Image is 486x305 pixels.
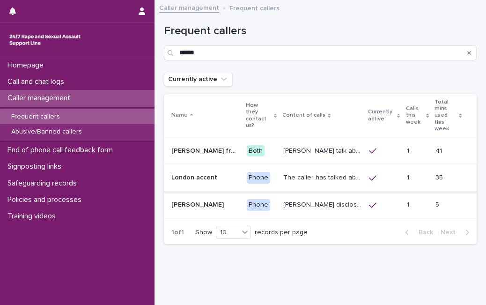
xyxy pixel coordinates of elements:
p: Signposting links [4,162,69,171]
button: Currently active [164,72,233,87]
p: Calls this week [405,104,423,127]
p: Total mins used this week [434,97,457,134]
p: 1 [406,199,411,209]
p: 1 [406,172,411,182]
button: Back [398,228,437,237]
p: Homepage [4,61,51,70]
a: Caller management [159,2,219,13]
span: Back [413,229,433,236]
tr: [PERSON_NAME][PERSON_NAME] Phone[PERSON_NAME] disclosed historic repeated rape perpetrated by men... [164,192,477,219]
h1: Frequent callers [164,24,477,38]
p: 1 [406,145,411,155]
p: Frequent callers [4,113,67,121]
p: Training videos [4,212,63,221]
p: 41 [435,145,444,155]
span: Next [441,229,461,236]
p: 35 [435,172,445,182]
p: How they contact us? [246,100,272,131]
p: 1 of 1 [164,221,191,244]
img: rhQMoQhaT3yELyF149Cw [7,30,82,49]
p: Abusive/Banned callers [4,128,89,136]
div: Phone [247,172,270,184]
p: Content of calls [282,110,325,120]
p: Frequent callers [229,2,280,13]
p: Call and chat logs [4,77,72,86]
p: Caller management [4,94,78,103]
p: Jane from London [171,145,241,155]
p: records per page [255,229,308,237]
tr: London accentLondon accent PhoneThe caller has talked about being paid for sex with older men. Ga... [164,164,477,192]
p: Name [171,110,188,120]
p: [PERSON_NAME] [171,199,226,209]
tr: [PERSON_NAME] from [GEOGRAPHIC_DATA][PERSON_NAME] from [GEOGRAPHIC_DATA] Both[PERSON_NAME] talk a... [164,137,477,164]
p: The caller has talked about being paid for sex with older men. Gang ‘leaders’ are given this mone... [283,172,363,182]
p: Jane may talk about difficulties in accessing the right support service, and has also expressed b... [283,145,363,155]
button: Next [437,228,477,237]
p: London accent [171,172,219,182]
p: Policies and processes [4,195,89,204]
div: Phone [247,199,270,211]
div: Both [247,145,265,157]
p: Currently active [368,107,395,124]
input: Search [164,45,477,60]
p: 5 [435,199,441,209]
p: Show [195,229,212,237]
p: Robin disclosed historic repeated rape perpetrated by men in London and Madrid. Often discusses c... [283,199,363,209]
div: 10 [216,228,239,238]
p: Safeguarding records [4,179,84,188]
p: End of phone call feedback form [4,146,120,155]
